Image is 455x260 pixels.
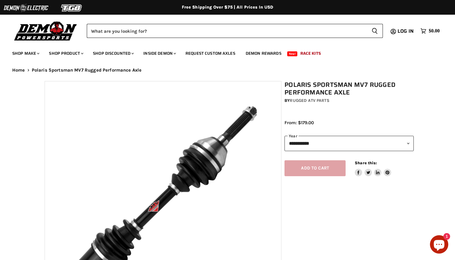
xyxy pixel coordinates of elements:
span: From: $179.00 [284,120,314,125]
a: Rugged ATV Parts [290,98,329,103]
img: Demon Powersports [12,20,79,42]
aside: Share this: [355,160,391,176]
a: Shop Discounted [88,47,138,60]
span: New! [287,51,298,56]
a: Shop Make [8,47,43,60]
button: Search [367,24,383,38]
a: Log in [395,28,417,34]
a: $0.00 [417,27,443,35]
ul: Main menu [8,45,438,60]
div: by [284,97,414,104]
inbox-online-store-chat: Shopify online store chat [428,235,450,255]
h1: Polaris Sportsman MV7 Rugged Performance Axle [284,81,414,96]
select: year [284,136,414,151]
a: Race Kits [296,47,325,60]
a: Request Custom Axles [181,47,240,60]
a: Inside Demon [139,47,180,60]
img: Demon Electric Logo 2 [3,2,49,14]
a: Shop Product [44,47,87,60]
span: Polaris Sportsman MV7 Rugged Performance Axle [32,68,142,73]
input: Search [87,24,367,38]
a: Demon Rewards [241,47,286,60]
img: TGB Logo 2 [49,2,95,14]
span: $0.00 [429,28,440,34]
form: Product [87,24,383,38]
a: Home [12,68,25,73]
span: Log in [398,27,414,35]
span: Share this: [355,161,377,165]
